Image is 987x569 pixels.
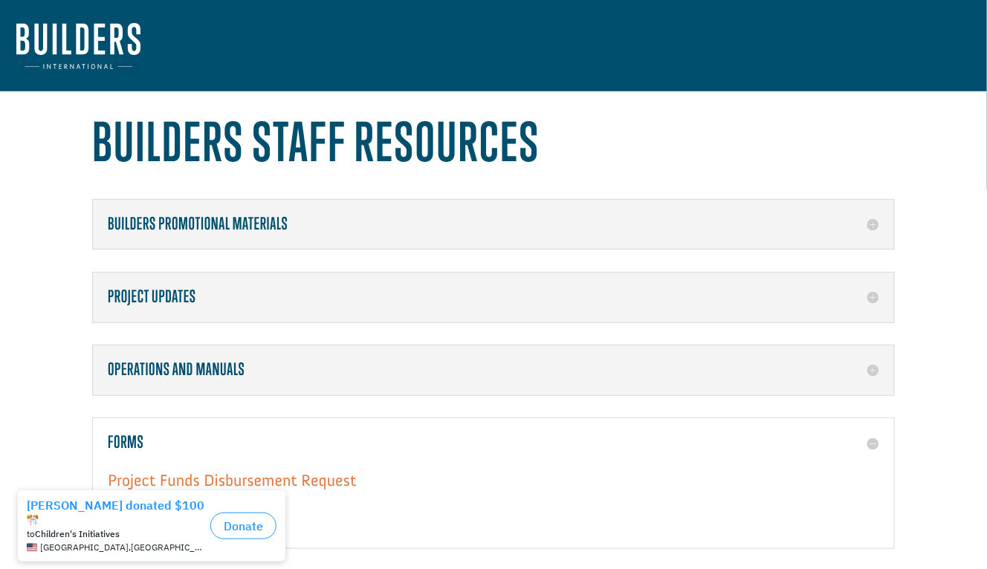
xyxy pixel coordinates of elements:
img: US.png [27,59,37,70]
div: [PERSON_NAME] donated $100 [27,15,204,45]
h5: Operations and Manuals [108,360,879,380]
img: Builders International [16,23,140,69]
h5: Project Updates [108,287,879,307]
img: emoji confettiBall [27,31,39,43]
h5: Builders Promotional Materials [108,215,879,234]
h1: Builders Staff Resources [92,111,895,180]
strong: Children's Initiatives [35,45,120,56]
div: to [27,46,204,56]
a: Project Funds Disbursement Request [108,470,356,498]
button: Donate [210,30,276,56]
h5: Forms [108,433,879,452]
span: [GEOGRAPHIC_DATA] , [GEOGRAPHIC_DATA] [40,59,204,70]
